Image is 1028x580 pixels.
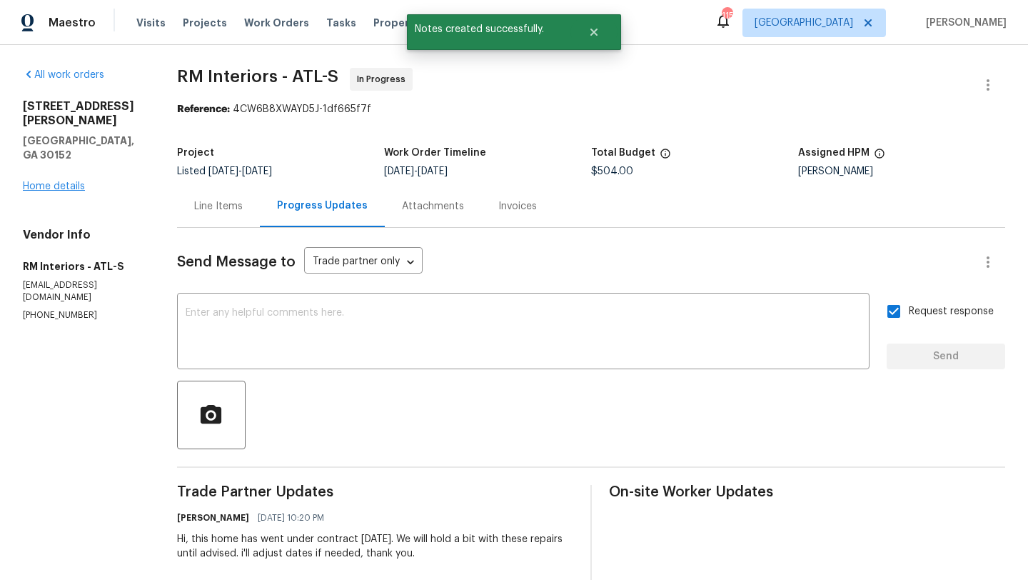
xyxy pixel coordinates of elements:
div: Trade partner only [304,251,423,274]
span: Request response [909,304,994,319]
h5: Total Budget [591,148,655,158]
p: [EMAIL_ADDRESS][DOMAIN_NAME] [23,279,143,304]
div: [PERSON_NAME] [798,166,1005,176]
span: Send Message to [177,255,296,269]
div: Hi, this home has went under contract [DATE]. We will hold a bit with these repairs until advised... [177,532,573,561]
h5: Assigned HPM [798,148,870,158]
span: Properties [373,16,429,30]
b: Reference: [177,104,230,114]
span: [DATE] [242,166,272,176]
span: The total cost of line items that have been proposed by Opendoor. This sum includes line items th... [660,148,671,166]
div: 115 [722,9,732,23]
span: Notes created successfully. [407,14,570,44]
span: [DATE] [418,166,448,176]
span: In Progress [357,72,411,86]
span: [PERSON_NAME] [920,16,1007,30]
h2: [STREET_ADDRESS][PERSON_NAME] [23,99,143,128]
span: [GEOGRAPHIC_DATA] [755,16,853,30]
div: Attachments [402,199,464,214]
h5: Project [177,148,214,158]
span: Projects [183,16,227,30]
span: Maestro [49,16,96,30]
span: RM Interiors - ATL-S [177,68,338,85]
div: Progress Updates [277,199,368,213]
h5: RM Interiors - ATL-S [23,259,143,274]
span: Tasks [326,18,356,28]
span: [DATE] 10:20 PM [258,511,324,525]
span: [DATE] [384,166,414,176]
span: - [208,166,272,176]
h4: Vendor Info [23,228,143,242]
h6: [PERSON_NAME] [177,511,249,525]
span: $504.00 [591,166,633,176]
div: 4CW6B8XWAYD5J-1df665f7f [177,102,1005,116]
h5: Work Order Timeline [384,148,486,158]
span: Listed [177,166,272,176]
p: [PHONE_NUMBER] [23,309,143,321]
button: Close [570,18,618,46]
div: Line Items [194,199,243,214]
div: Invoices [498,199,537,214]
a: Home details [23,181,85,191]
span: On-site Worker Updates [609,485,1005,499]
h5: [GEOGRAPHIC_DATA], GA 30152 [23,134,143,162]
span: [DATE] [208,166,238,176]
span: - [384,166,448,176]
span: Visits [136,16,166,30]
span: Work Orders [244,16,309,30]
span: The hpm assigned to this work order. [874,148,885,166]
span: Trade Partner Updates [177,485,573,499]
a: All work orders [23,70,104,80]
